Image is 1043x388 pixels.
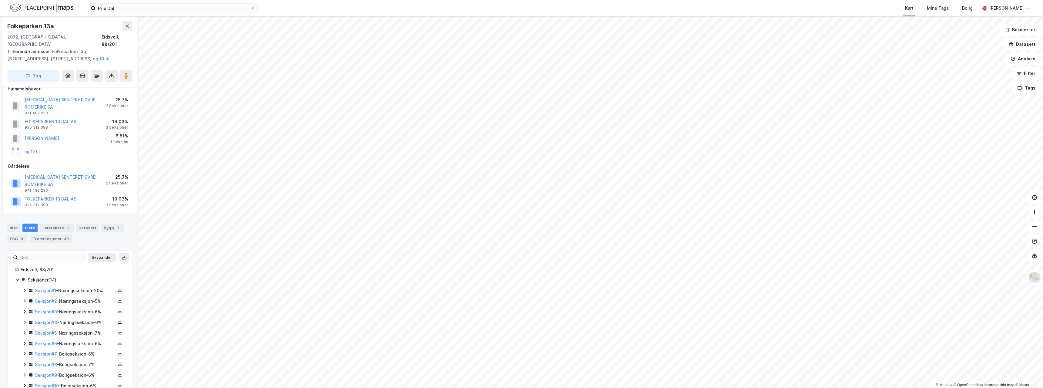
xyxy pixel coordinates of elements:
[25,125,48,130] div: 935 312 698
[8,163,132,170] div: Gårdeiere
[25,188,48,193] div: 971 482 230
[115,225,121,231] div: 1
[1013,359,1043,388] div: Kontrollprogram for chat
[35,362,57,367] a: Seksjon#8
[7,224,20,232] div: Info
[102,33,132,48] div: Eidsvoll, 88/201
[106,181,128,186] div: 2 Seksjoner
[1029,272,1040,283] img: Z
[35,288,56,293] a: Seksjon#1
[1012,82,1041,94] button: Tags
[1011,67,1041,79] button: Filter
[35,329,116,337] div: - Næringsseksjon - 7%
[989,5,1024,12] div: [PERSON_NAME]
[35,308,116,315] div: - Næringsseksjon - 6%
[927,5,949,12] div: Mine Tags
[905,5,914,12] div: Kart
[19,236,25,242] div: 8
[984,383,1014,387] a: Improve this map
[63,236,70,242] div: 39
[106,174,128,181] div: 25.7%
[35,341,57,346] a: Seksjon#6
[35,350,116,358] div: - Boligseksjon - 6%
[8,85,132,93] div: Hjemmelshaver
[1013,359,1043,388] iframe: Chat Widget
[106,103,128,108] div: 2 Seksjoner
[7,33,102,48] div: 2072, [GEOGRAPHIC_DATA], [GEOGRAPHIC_DATA]
[1005,53,1041,65] button: Analyse
[936,383,952,387] a: Mapbox
[10,3,73,13] img: logo.f888ab2527a4732fd821a326f86c7f29.svg
[35,361,116,368] div: - Boligseksjon - 7%
[18,253,84,262] input: Søk
[22,224,38,232] div: Eiere
[106,125,128,130] div: 3 Seksjoner
[21,266,125,273] div: Eidsvoll, 88/201
[110,132,128,140] div: 6.51%
[28,276,125,284] div: Seksjoner ( 14 )
[110,140,128,144] div: 1 Seksjon
[88,253,116,262] button: Ekspander
[7,70,59,82] button: Tag
[65,225,71,231] div: 2
[106,203,128,207] div: 3 Seksjoner
[30,234,72,243] div: Transaksjoner
[106,118,128,125] div: 19.03%
[35,298,116,305] div: - Næringsseksjon - 5%
[35,319,116,326] div: - Næringsseksjon - 6%
[35,340,116,347] div: - Næringsseksjon - 6%
[101,224,124,232] div: Bygg
[1000,24,1041,36] button: Bokmerker
[25,203,48,207] div: 935 312 698
[35,299,57,304] a: Seksjon#2
[76,224,99,232] div: Datasett
[106,96,128,103] div: 25.7%
[35,320,57,325] a: Seksjon#4
[35,309,57,314] a: Seksjon#3
[7,49,52,54] span: Tilhørende adresser:
[962,5,973,12] div: Bolig
[40,224,74,232] div: Leietakere
[7,234,28,243] div: ESG
[35,373,57,378] a: Seksjon#9
[1004,38,1041,50] button: Datasett
[35,372,116,379] div: - Boligseksjon - 6%
[954,383,983,387] a: OpenStreetMap
[106,195,128,203] div: 19.03%
[35,351,57,356] a: Seksjon#7
[96,4,250,13] input: Søk på adresse, matrikkel, gårdeiere, leietakere eller personer
[7,48,127,62] div: Folkeparken 13b, [STREET_ADDRESS], [STREET_ADDRESS]
[35,287,116,294] div: - Næringsseksjon - 20%
[7,21,55,31] div: Folkeparken 13a
[25,111,48,116] div: 971 482 230
[35,330,57,336] a: Seksjon#5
